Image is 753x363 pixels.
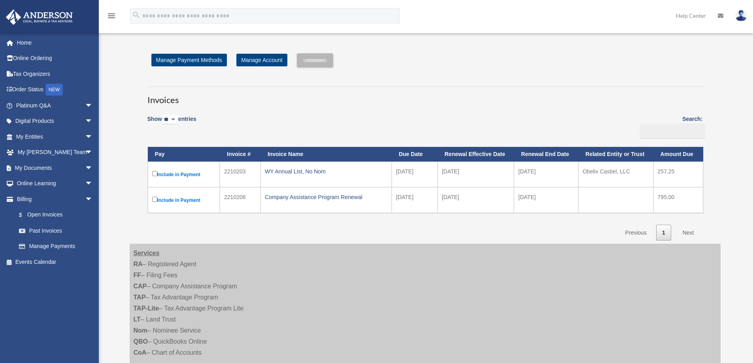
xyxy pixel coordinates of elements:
[11,223,101,239] a: Past Invoices
[134,283,147,290] strong: CAP
[392,147,438,162] th: Due Date: activate to sort column ascending
[107,11,116,21] i: menu
[6,129,105,145] a: My Entitiesarrow_drop_down
[4,9,75,25] img: Anderson Advisors Platinum Portal
[147,87,703,106] h3: Invoices
[134,338,148,345] strong: QBO
[23,210,27,220] span: $
[85,160,101,176] span: arrow_drop_down
[438,147,514,162] th: Renewal Effective Date: activate to sort column ascending
[6,66,105,82] a: Tax Organizers
[162,115,178,124] select: Showentries
[134,327,148,334] strong: Nom
[637,114,703,139] label: Search:
[134,316,141,323] strong: LT
[236,54,287,66] a: Manage Account
[11,207,97,223] a: $Open Invoices
[6,98,105,113] a: Platinum Q&Aarrow_drop_down
[392,162,438,187] td: [DATE]
[85,145,101,161] span: arrow_drop_down
[640,124,706,139] input: Search:
[220,147,260,162] th: Invoice #: activate to sort column ascending
[132,11,141,19] i: search
[152,169,216,179] label: Include in Payment
[619,225,652,241] a: Previous
[85,176,101,192] span: arrow_drop_down
[438,162,514,187] td: [DATE]
[152,195,216,205] label: Include in Payment
[514,147,578,162] th: Renewal End Date: activate to sort column ascending
[134,261,143,267] strong: RA
[514,187,578,213] td: [DATE]
[6,160,105,176] a: My Documentsarrow_drop_down
[85,129,101,145] span: arrow_drop_down
[578,162,653,187] td: Obelix Castiel, LLC
[148,147,220,162] th: Pay: activate to sort column descending
[656,225,671,241] a: 1
[220,187,260,213] td: 2210206
[6,113,105,129] a: Digital Productsarrow_drop_down
[85,98,101,114] span: arrow_drop_down
[578,147,653,162] th: Related Entity or Trust: activate to sort column ascending
[260,147,392,162] th: Invoice Name: activate to sort column ascending
[134,305,159,312] strong: TAP-Lite
[134,294,146,301] strong: TAP
[392,187,438,213] td: [DATE]
[152,197,157,202] input: Include in Payment
[735,10,747,21] img: User Pic
[6,191,101,207] a: Billingarrow_drop_down
[152,171,157,176] input: Include in Payment
[265,166,387,177] div: WY Annual List, No Nom
[6,51,105,66] a: Online Ordering
[11,239,101,254] a: Manage Payments
[6,176,105,192] a: Online Learningarrow_drop_down
[151,54,227,66] a: Manage Payment Methods
[438,187,514,213] td: [DATE]
[653,162,703,187] td: 257.25
[85,191,101,207] span: arrow_drop_down
[134,349,147,356] strong: CoA
[6,254,105,270] a: Events Calendar
[45,84,63,96] div: NEW
[653,187,703,213] td: 795.00
[147,114,196,132] label: Show entries
[6,145,105,160] a: My [PERSON_NAME] Teamarrow_drop_down
[6,82,105,98] a: Order StatusNEW
[220,162,260,187] td: 2210203
[6,35,105,51] a: Home
[85,113,101,130] span: arrow_drop_down
[653,147,703,162] th: Amount Due: activate to sort column ascending
[677,225,700,241] a: Next
[107,14,116,21] a: menu
[134,250,160,256] strong: Services
[134,272,142,278] strong: FF
[265,192,387,203] div: Company Assistance Program Renewal
[514,162,578,187] td: [DATE]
